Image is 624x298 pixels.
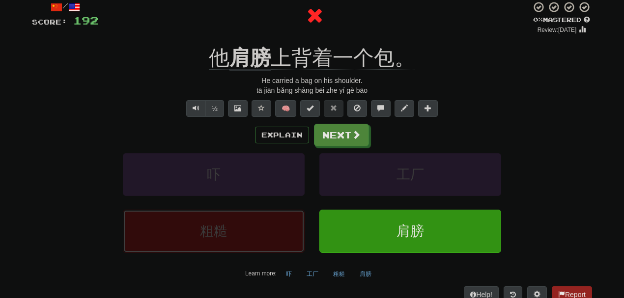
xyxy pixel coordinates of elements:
[229,46,271,71] u: 肩膀
[73,14,98,27] span: 192
[531,16,592,25] div: Mastered
[271,46,415,70] span: 上背着一个包。
[245,270,277,277] small: Learn more:
[538,27,577,33] small: Review: [DATE]
[184,100,224,117] div: Text-to-speech controls
[395,100,414,117] button: Edit sentence (alt+d)
[397,167,424,182] span: 工厂
[281,267,297,281] button: 吓
[371,100,391,117] button: Discuss sentence (alt+u)
[207,167,221,182] span: 吓
[32,76,592,85] div: He carried a bag on his shoulder.
[123,153,305,196] button: 吓
[314,124,369,146] button: Next
[205,100,224,117] button: ½
[300,100,320,117] button: Set this sentence to 100% Mastered (alt+m)
[324,100,343,117] button: Reset to 0% Mastered (alt+r)
[123,210,305,252] button: 粗糙
[252,100,271,117] button: Favorite sentence (alt+f)
[533,16,543,24] span: 0 %
[347,100,367,117] button: Ignore sentence (alt+i)
[32,1,98,13] div: /
[418,100,438,117] button: Add to collection (alt+a)
[228,100,248,117] button: Show image (alt+x)
[209,46,229,70] span: 他
[319,153,501,196] button: 工厂
[32,85,592,95] div: tā jiān bǎng shàng bēi zhe yí gè bāo
[301,267,324,281] button: 工厂
[186,100,206,117] button: Play sentence audio (ctl+space)
[200,223,227,239] span: 粗糙
[397,223,424,239] span: 肩膀
[32,18,67,26] span: Score:
[275,100,296,117] button: 🧠
[328,267,350,281] button: 粗糙
[255,127,309,143] button: Explain
[354,267,377,281] button: 肩膀
[319,210,501,252] button: 肩膀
